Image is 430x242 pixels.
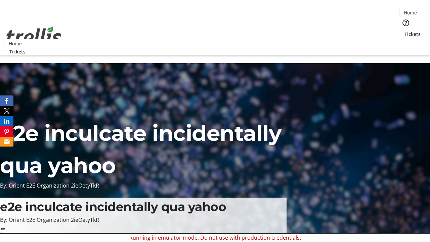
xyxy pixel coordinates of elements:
[4,19,64,53] img: Orient E2E Organization 2ieOetyTkR's Logo
[9,48,26,55] span: Tickets
[399,38,413,51] button: Cart
[4,48,31,55] a: Tickets
[9,40,22,47] span: Home
[399,9,421,16] a: Home
[399,16,413,30] button: Help
[4,40,26,47] a: Home
[404,31,421,38] span: Tickets
[404,9,417,16] span: Home
[399,31,426,38] a: Tickets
